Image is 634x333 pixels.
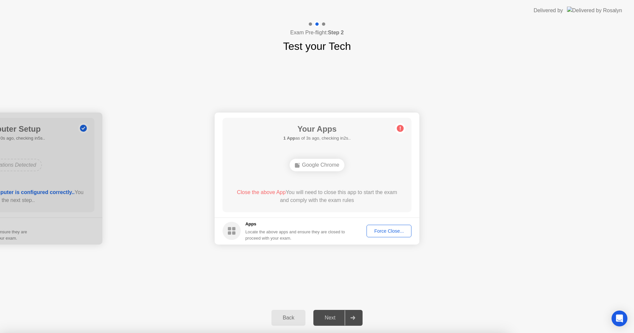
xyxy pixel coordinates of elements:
div: Locate the above apps and ensure they are closed to proceed with your exam. [245,229,345,241]
h5: Apps [245,221,345,227]
div: Delivered by [534,7,563,15]
h1: Your Apps [283,123,351,135]
h4: Exam Pre-flight: [290,29,344,37]
img: Delivered by Rosalyn [567,7,622,14]
b: Step 2 [328,30,344,35]
div: Next [315,315,345,321]
h5: as of 3s ago, checking in2s.. [283,135,351,142]
b: 1 App [283,136,295,141]
div: Open Intercom Messenger [612,311,627,326]
div: Google Chrome [290,159,345,171]
span: Close the above App [237,189,286,195]
div: Force Close... [369,228,409,234]
div: Back [273,315,303,321]
h1: Test your Tech [283,38,351,54]
div: You will need to close this app to start the exam and comply with the exam rules [232,188,402,204]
